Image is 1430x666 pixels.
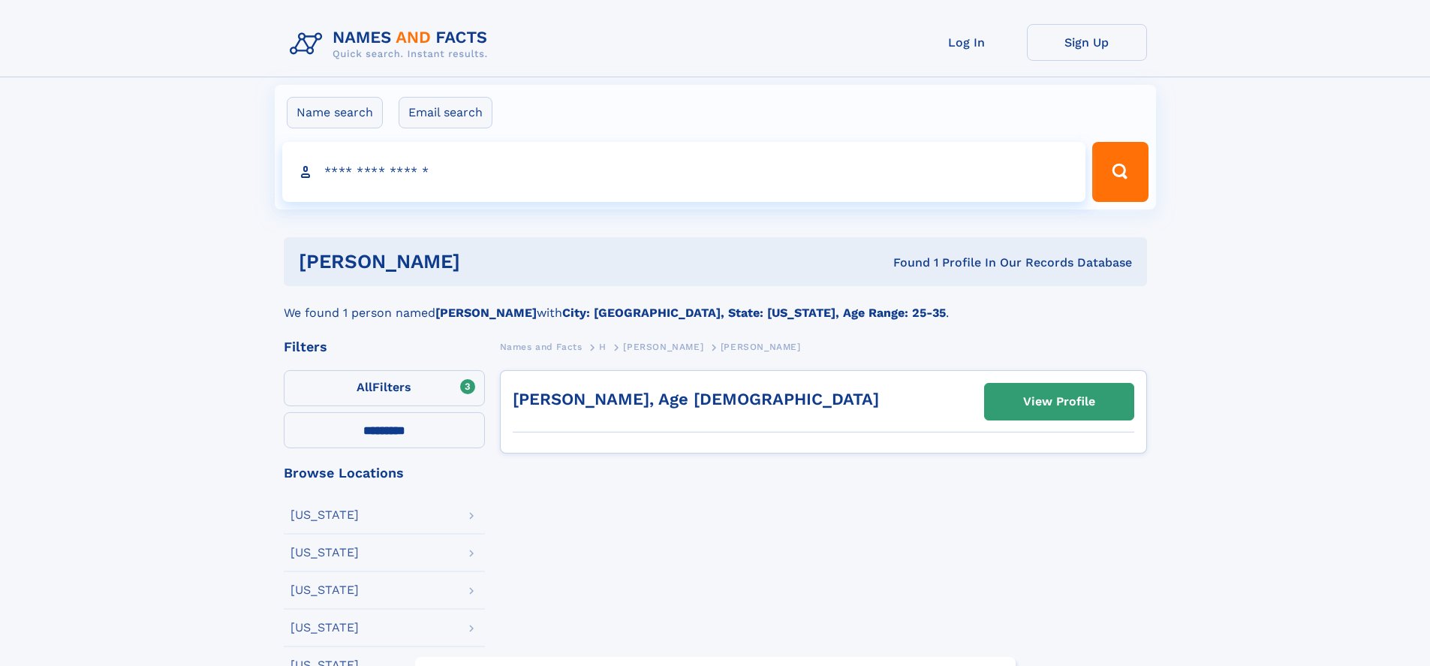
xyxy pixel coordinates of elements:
[1027,24,1147,61] a: Sign Up
[623,342,703,352] span: [PERSON_NAME]
[284,370,485,406] label: Filters
[399,97,492,128] label: Email search
[287,97,383,128] label: Name search
[599,342,607,352] span: H
[1092,142,1148,202] button: Search Button
[623,337,703,356] a: [PERSON_NAME]
[282,142,1086,202] input: search input
[284,340,485,354] div: Filters
[599,337,607,356] a: H
[562,306,946,320] b: City: [GEOGRAPHIC_DATA], State: [US_STATE], Age Range: 25-35
[500,337,583,356] a: Names and Facts
[676,255,1132,271] div: Found 1 Profile In Our Records Database
[907,24,1027,61] a: Log In
[299,252,677,271] h1: [PERSON_NAME]
[1023,384,1095,419] div: View Profile
[284,24,500,65] img: Logo Names and Facts
[284,286,1147,322] div: We found 1 person named with .
[291,509,359,521] div: [US_STATE]
[513,390,879,408] a: [PERSON_NAME], Age [DEMOGRAPHIC_DATA]
[291,584,359,596] div: [US_STATE]
[435,306,537,320] b: [PERSON_NAME]
[291,547,359,559] div: [US_STATE]
[291,622,359,634] div: [US_STATE]
[284,466,485,480] div: Browse Locations
[357,380,372,394] span: All
[985,384,1133,420] a: View Profile
[721,342,801,352] span: [PERSON_NAME]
